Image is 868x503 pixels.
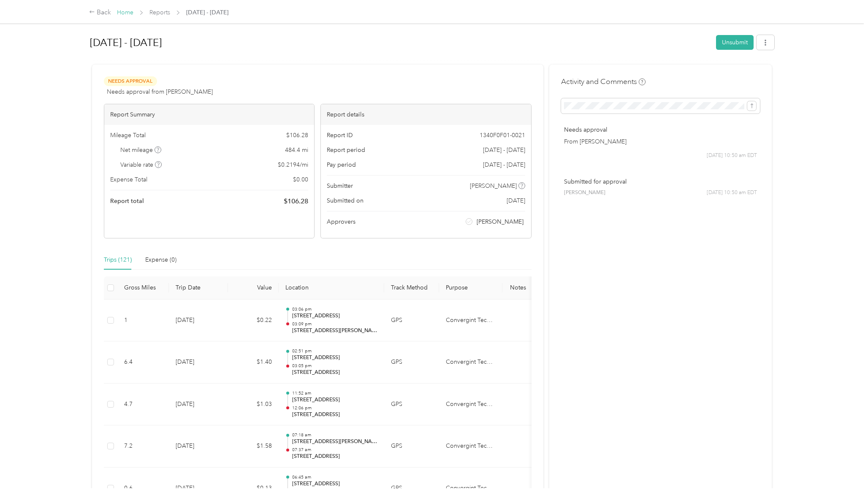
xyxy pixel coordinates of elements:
p: [STREET_ADDRESS] [292,354,377,362]
p: 12:06 pm [292,405,377,411]
th: Purpose [439,276,502,300]
span: Submitted on [327,196,363,205]
td: Convergint Technologies [439,384,502,426]
th: Trip Date [169,276,228,300]
p: [STREET_ADDRESS] [292,411,377,419]
td: Convergint Technologies [439,341,502,384]
span: $ 0.00 [293,175,308,184]
td: [DATE] [169,300,228,342]
p: 07:18 am [292,432,377,438]
p: 02:51 pm [292,348,377,354]
p: Needs approval [564,125,757,134]
td: GPS [384,300,439,342]
p: [STREET_ADDRESS] [292,480,377,488]
p: 03:05 pm [292,363,377,369]
td: GPS [384,384,439,426]
td: [DATE] [169,341,228,384]
span: $ 106.28 [284,196,308,206]
p: 06:45 am [292,474,377,480]
span: [DATE] - [DATE] [483,146,525,154]
td: 6.4 [117,341,169,384]
td: $0.22 [228,300,279,342]
td: Convergint Technologies [439,300,502,342]
td: 1 [117,300,169,342]
th: Gross Miles [117,276,169,300]
td: [DATE] [169,425,228,468]
th: Track Method [384,276,439,300]
td: Convergint Technologies [439,425,502,468]
iframe: Everlance-gr Chat Button Frame [821,456,868,503]
td: GPS [384,341,439,384]
span: Net mileage [120,146,161,154]
th: Notes [502,276,534,300]
span: 1340F0F01-0021 [480,131,525,140]
th: Value [228,276,279,300]
span: [PERSON_NAME] [477,217,524,226]
td: [DATE] [169,384,228,426]
div: Report details [321,104,531,125]
div: Trips (121) [104,255,132,265]
span: Expense Total [110,175,147,184]
span: $ 0.2194 / mi [278,160,308,169]
td: $1.58 [228,425,279,468]
a: Home [117,9,133,16]
th: Location [279,276,384,300]
span: Pay period [327,160,356,169]
span: [DATE] - [DATE] [186,8,228,17]
span: Report ID [327,131,353,140]
span: Report period [327,146,365,154]
span: 484.4 mi [285,146,308,154]
p: 03:09 pm [292,321,377,327]
span: Variable rate [120,160,162,169]
h1: Aug 1 - 31, 2025 [90,32,710,53]
span: [DATE] 10:50 am EDT [707,189,757,197]
span: Report total [110,197,144,206]
button: Unsubmit [716,35,754,50]
span: [PERSON_NAME] [564,189,605,197]
p: 07:37 am [292,447,377,453]
span: Mileage Total [110,131,146,140]
td: 7.2 [117,425,169,468]
span: Approvers [327,217,355,226]
h4: Activity and Comments [561,76,646,87]
span: Needs Approval [104,76,157,86]
p: From [PERSON_NAME] [564,137,757,146]
p: Submitted for approval [564,177,757,186]
span: [DATE] 10:50 am EDT [707,152,757,160]
td: $1.40 [228,341,279,384]
div: Back [89,8,111,18]
span: Submitter [327,181,353,190]
div: Expense (0) [145,255,176,265]
p: [STREET_ADDRESS] [292,312,377,320]
span: [DATE] - [DATE] [483,160,525,169]
a: Reports [149,9,170,16]
span: [DATE] [507,196,525,205]
span: Needs approval from [PERSON_NAME] [107,87,213,96]
p: [STREET_ADDRESS][PERSON_NAME] [292,327,377,335]
p: [STREET_ADDRESS] [292,396,377,404]
td: $1.03 [228,384,279,426]
p: [STREET_ADDRESS][PERSON_NAME] [292,438,377,446]
p: 03:06 pm [292,306,377,312]
span: [PERSON_NAME] [470,181,517,190]
span: $ 106.28 [286,131,308,140]
td: GPS [384,425,439,468]
td: 4.7 [117,384,169,426]
p: 11:52 am [292,390,377,396]
p: [STREET_ADDRESS] [292,369,377,376]
div: Report Summary [104,104,315,125]
p: [STREET_ADDRESS] [292,453,377,460]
